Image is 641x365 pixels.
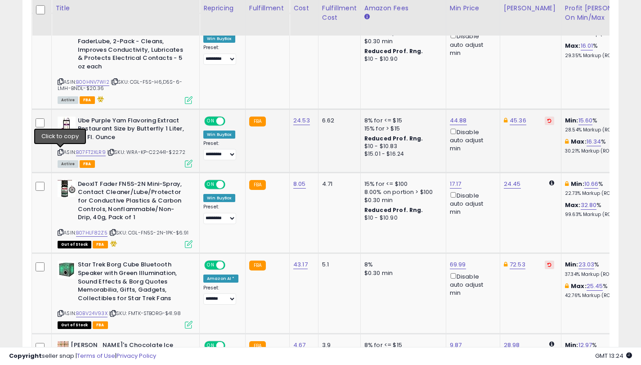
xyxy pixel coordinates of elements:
p: 37.34% Markup (ROI) [565,271,640,278]
div: Win BuyBox [203,131,235,139]
div: $0.30 min [364,196,439,204]
b: Min: [571,180,584,188]
a: 8.05 [293,180,306,189]
a: 44.88 [450,116,467,125]
div: 8.00% on portion > $100 [364,188,439,196]
div: $10 - $10.90 [364,55,439,63]
b: Reduced Prof. Rng. [364,47,423,55]
div: 15% for > $15 [364,125,439,133]
div: Win BuyBox [203,35,235,43]
div: Cost [293,4,314,13]
p: 22.73% Markup (ROI) [565,190,640,197]
a: 10.66 [584,180,599,189]
b: DeoxIT Fader FN5S-2N Mini-Spray, Contact Cleaner/Lube/Protector for Conductive Plastics & Carbon ... [78,180,187,224]
div: Preset: [203,285,238,305]
div: Fulfillment Cost [322,4,357,23]
span: ON [205,117,216,125]
b: CAIG LABORATORIES DeoxIT D5S6 Contact Cleaner and F5S-H6 FaderLube, 2-Pack - Cleans, Improves Con... [78,21,187,73]
strong: Copyright [9,351,42,360]
p: 99.63% Markup (ROI) [565,212,640,218]
span: | SKU: WRA-KP-C22441-$22.72 [107,149,186,156]
div: ASIN: [58,117,193,167]
span: All listings currently available for purchase on Amazon [58,160,78,168]
a: 32.80 [581,201,597,210]
div: 8% [364,261,439,269]
a: B0BV24V93X [76,310,108,317]
img: 41JyKNI0SVL._SL40_.jpg [58,117,76,135]
b: Max: [565,201,581,209]
p: 30.21% Markup (ROI) [565,148,640,154]
span: ON [205,261,216,269]
div: ASIN: [58,261,193,327]
div: ASIN: [58,21,193,103]
div: % [565,42,640,59]
div: Amazon Fees [364,4,442,13]
a: 16.01 [581,41,593,50]
div: $10 - $10.90 [364,214,439,222]
small: FBA [249,117,266,126]
div: % [565,117,640,133]
i: hazardous material [108,240,117,247]
span: All listings that are currently out of stock and unavailable for purchase on Amazon [58,321,91,329]
a: 25.45 [587,282,603,291]
p: 29.35% Markup (ROI) [565,53,640,59]
span: 2025-08-11 13:24 GMT [595,351,632,360]
a: 17.17 [450,180,462,189]
p: 42.76% Markup (ROI) [565,293,640,299]
div: $10 - $10.83 [364,143,439,150]
div: Win BuyBox [203,194,235,202]
div: seller snap | | [9,352,156,360]
b: Reduced Prof. Rng. [364,206,423,214]
div: % [565,180,640,197]
a: 15.60 [578,116,593,125]
div: Disable auto adjust min [450,127,493,153]
a: B00HNV7WI2 [76,78,109,86]
b: Max: [571,282,587,290]
span: FBA [80,160,95,168]
div: 15% for <= $100 [364,180,439,188]
div: Preset: [203,45,238,65]
b: Max: [565,41,581,50]
a: Terms of Use [77,351,115,360]
a: 43.17 [293,260,308,269]
a: 69.99 [450,260,466,269]
div: [PERSON_NAME] [504,4,557,13]
div: Min Price [450,4,496,13]
div: Disable auto adjust min [450,31,493,57]
span: FBA [80,96,95,104]
small: Amazon Fees. [364,13,370,21]
div: % [565,261,640,277]
span: FBA [93,321,108,329]
div: Repricing [203,4,242,13]
div: $15.01 - $16.24 [364,150,439,158]
span: | SKU: CGL-F5S-H6,D5S-6-LMH-BNDL-$20.36 [58,78,182,92]
div: $0.30 min [364,269,439,277]
div: Disable auto adjust min [450,271,493,297]
span: | SKU: CGL-FN5S-2N-1PK-$6.91 [109,229,189,236]
div: Title [55,4,196,13]
div: % [565,138,640,154]
b: Min: [565,116,578,125]
div: % [565,201,640,218]
span: All listings currently available for purchase on Amazon [58,96,78,104]
span: FBA [93,241,108,248]
div: % [565,282,640,299]
img: 511MHGvaQyL._SL40_.jpg [58,261,76,279]
div: ASIN: [58,180,193,247]
div: Preset: [203,204,238,224]
div: Amazon AI * [203,275,238,283]
a: Privacy Policy [117,351,156,360]
a: B07HLF82Z5 [76,229,108,237]
div: 8% for <= $15 [364,117,439,125]
small: FBA [249,261,266,270]
img: 51AWJ62zz3L._SL40_.jpg [58,180,76,197]
a: 45.36 [510,116,526,125]
b: Min: [565,260,578,269]
span: OFF [224,180,238,188]
a: 16.34 [587,137,601,146]
div: 5.1 [322,261,354,269]
p: 28.54% Markup (ROI) [565,127,640,133]
a: B07FT2XLR9 [76,149,106,156]
a: 24.53 [293,116,310,125]
div: Fulfillment [249,4,286,13]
